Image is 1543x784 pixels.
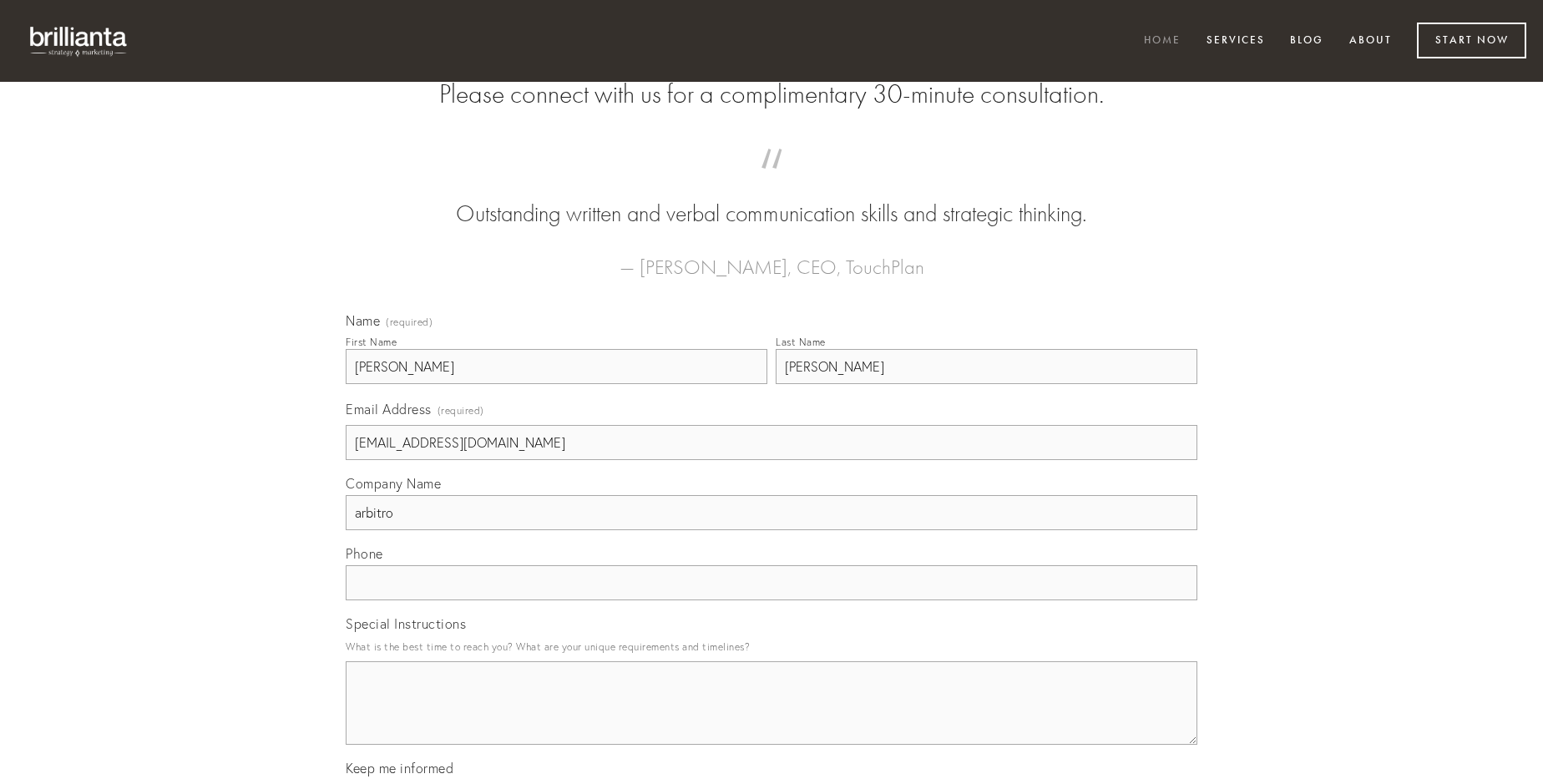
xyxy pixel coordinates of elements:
[1338,28,1403,55] a: About
[346,401,432,417] span: Email Address
[346,635,1197,658] p: What is the best time to reach you? What are your unique requirements and timelines?
[372,230,1171,284] figcaption: — [PERSON_NAME], CEO, TouchPlan
[17,17,142,65] img: brillianta - research, strategy, marketing
[346,760,453,776] span: Keep me informed
[776,336,826,348] div: Last Name
[346,545,383,562] span: Phone
[372,165,1171,230] blockquote: Outstanding written and verbal communication skills and strategic thinking.
[346,615,466,632] span: Special Instructions
[1133,28,1191,55] a: Home
[372,165,1171,198] span: “
[1196,28,1276,55] a: Services
[1279,28,1334,55] a: Blog
[346,312,380,329] span: Name
[1417,23,1526,58] a: Start Now
[346,336,397,348] div: First Name
[346,78,1197,110] h2: Please connect with us for a complimentary 30-minute consultation.
[386,317,433,327] span: (required)
[346,475,441,492] span: Company Name
[438,399,484,422] span: (required)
